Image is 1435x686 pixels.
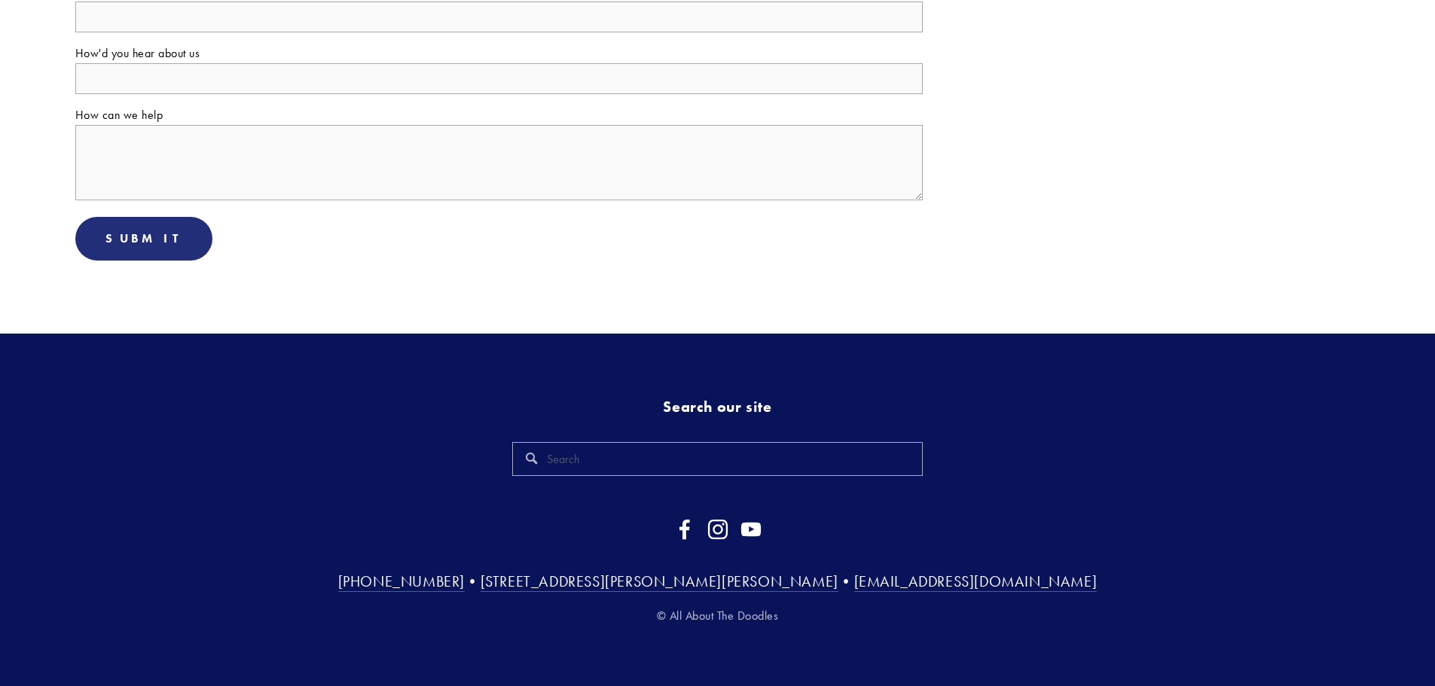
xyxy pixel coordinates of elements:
input: Search [512,442,924,476]
h3: • • [75,572,1360,591]
span: How can we help [75,108,163,122]
a: [STREET_ADDRESS][PERSON_NAME][PERSON_NAME] [481,572,838,592]
button: SubmitSubmit [75,217,212,261]
a: [EMAIL_ADDRESS][DOMAIN_NAME] [854,572,1098,592]
a: YouTube [740,519,762,540]
p: © All About The Doodles [75,606,1360,626]
a: Instagram [707,519,728,540]
a: Facebook [674,519,695,540]
span: Submit [105,231,182,245]
a: [PHONE_NUMBER] [338,572,465,592]
span: How'd you hear about us [75,46,200,60]
strong: Search our site [663,398,771,416]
